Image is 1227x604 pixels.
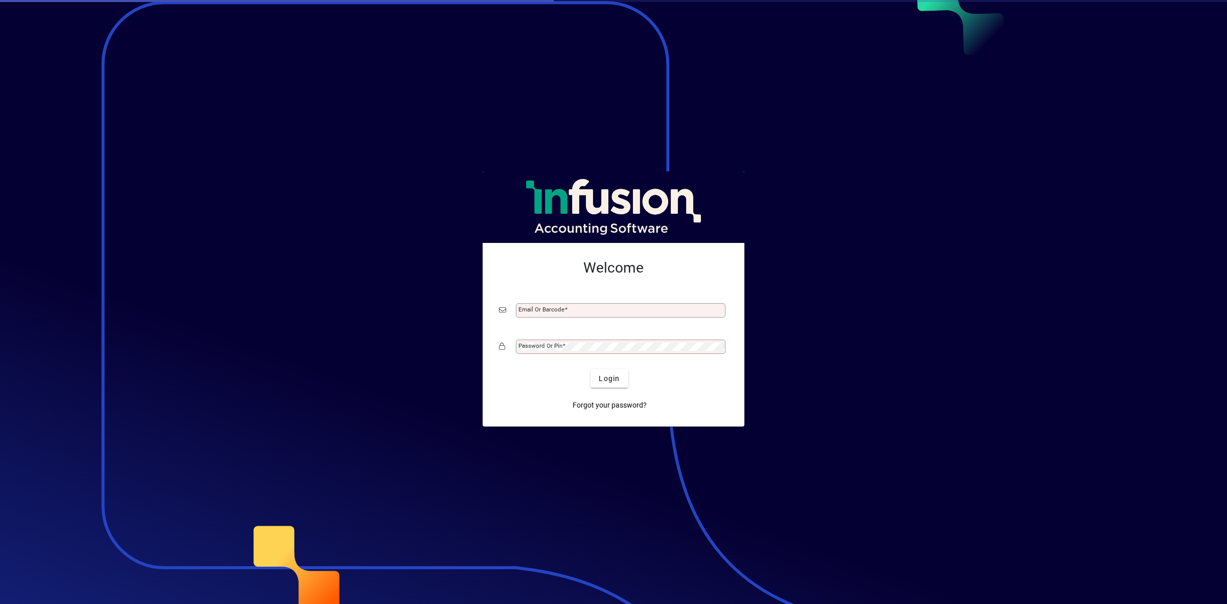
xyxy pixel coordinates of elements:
[599,373,620,384] span: Login
[569,396,651,414] a: Forgot your password?
[573,400,647,411] span: Forgot your password?
[499,259,728,277] h2: Welcome
[518,306,564,313] mat-label: Email or Barcode
[590,369,628,388] button: Login
[518,342,562,349] mat-label: Password or Pin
